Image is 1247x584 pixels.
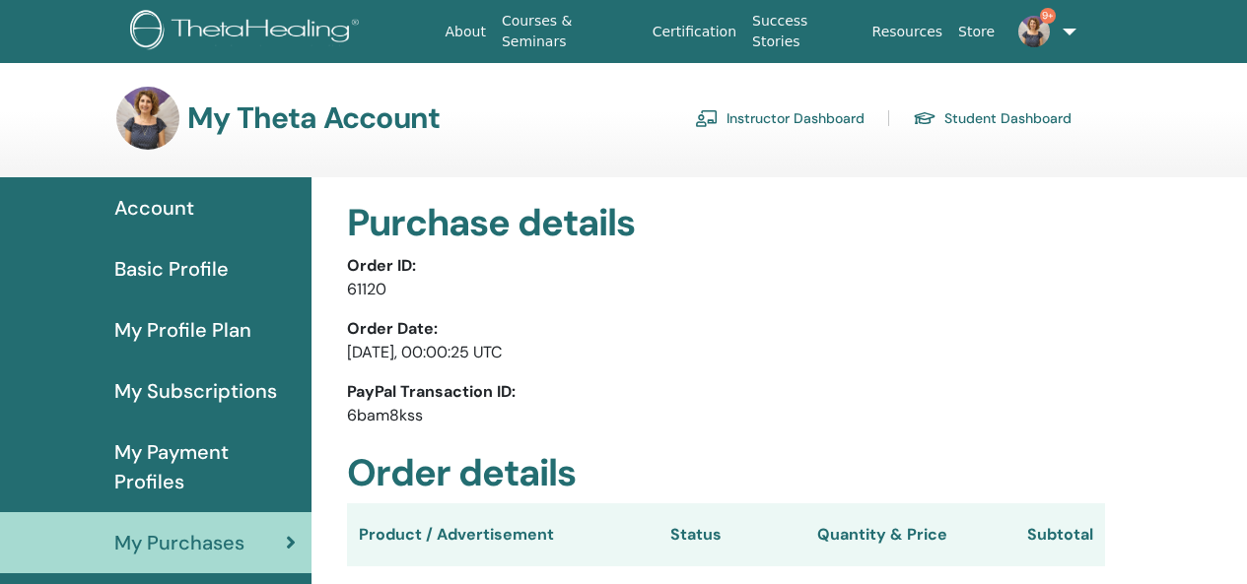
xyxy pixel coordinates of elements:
[1040,8,1056,24] span: 9+
[114,528,244,557] span: My Purchases
[808,503,957,566] th: Quantity & Price
[494,3,645,60] a: Courses & Seminars
[913,110,936,127] img: graduation-cap.svg
[956,523,1093,547] div: Subtotal
[950,14,1003,50] a: Store
[347,451,1105,496] h2: Order details
[913,102,1072,134] a: Student Dashboard
[114,376,277,406] span: My Subscriptions
[347,380,1105,404] p: PayPal Transaction ID:
[695,102,865,134] a: Instructor Dashboard
[744,3,864,60] a: Success Stories
[114,315,251,345] span: My Profile Plan
[187,100,440,136] h3: My Theta Account
[347,201,1105,246] h2: Purchase details
[359,523,585,547] div: Product / Advertisement
[695,109,719,127] img: chalkboard-teacher.svg
[114,437,296,496] span: My Payment Profiles
[438,14,494,50] a: About
[347,404,1105,427] p: 6bam8kss
[130,10,366,54] img: logo.png
[865,14,951,50] a: Resources
[645,14,744,50] a: Certification
[1018,16,1050,47] img: default.jpg
[347,341,1105,364] p: [DATE], 00:00:25 UTC
[114,254,229,284] span: Basic Profile
[114,193,194,223] span: Account
[585,503,807,566] th: Status
[347,254,1105,278] p: Order ID:
[347,278,1105,301] p: 61120
[347,317,1105,341] p: Order Date:
[116,87,179,150] img: default.jpg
